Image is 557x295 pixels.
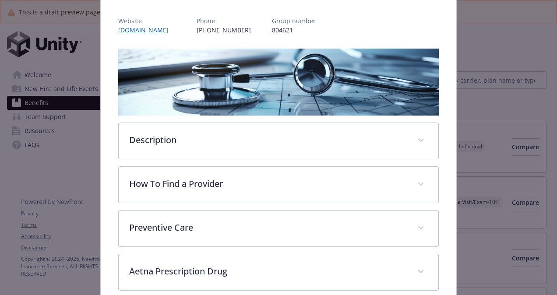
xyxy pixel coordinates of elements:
div: Aetna Prescription Drug [119,254,438,290]
a: [DOMAIN_NAME] [118,26,176,34]
p: Description [129,133,407,147]
p: Aetna Prescription Drug [129,265,407,278]
p: 804621 [272,25,316,35]
p: Website [118,16,176,25]
p: How To Find a Provider [129,177,407,190]
p: Phone [197,16,251,25]
p: Preventive Care [129,221,407,234]
p: Group number [272,16,316,25]
div: Preventive Care [119,211,438,246]
img: banner [118,49,439,116]
div: How To Find a Provider [119,167,438,203]
div: Description [119,123,438,159]
p: [PHONE_NUMBER] [197,25,251,35]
